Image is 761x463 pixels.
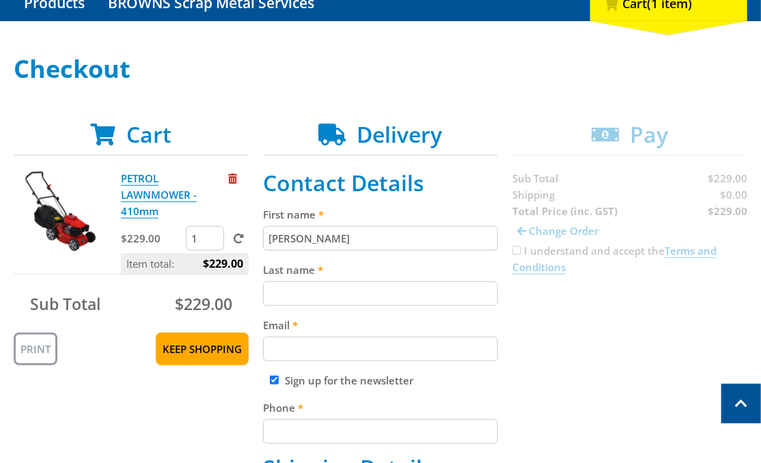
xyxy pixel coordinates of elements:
[357,120,442,149] span: Delivery
[175,293,232,315] span: $229.00
[203,253,243,274] span: $229.00
[30,293,100,315] span: Sub Total
[263,226,498,251] input: Please enter your first name.
[263,337,498,361] input: Please enter your email address.
[14,55,747,83] h1: Checkout
[126,120,171,149] span: Cart
[156,333,249,365] a: Keep Shopping
[20,170,102,252] img: PETROL LAWNMOWER - 410mm
[263,281,498,306] input: Please enter your last name.
[228,171,237,185] a: Remove from cart
[263,206,498,223] label: First name
[121,171,197,219] a: PETROL LAWNMOWER - 410mm
[121,253,248,274] p: Item total:
[121,230,183,247] p: $229.00
[285,374,413,387] label: Sign up for the newsletter
[263,170,498,196] h2: Contact Details
[263,419,498,444] input: Please enter your telephone number.
[14,333,57,365] a: Print
[263,262,498,278] label: Last name
[263,317,498,333] label: Email
[263,399,498,416] label: Phone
